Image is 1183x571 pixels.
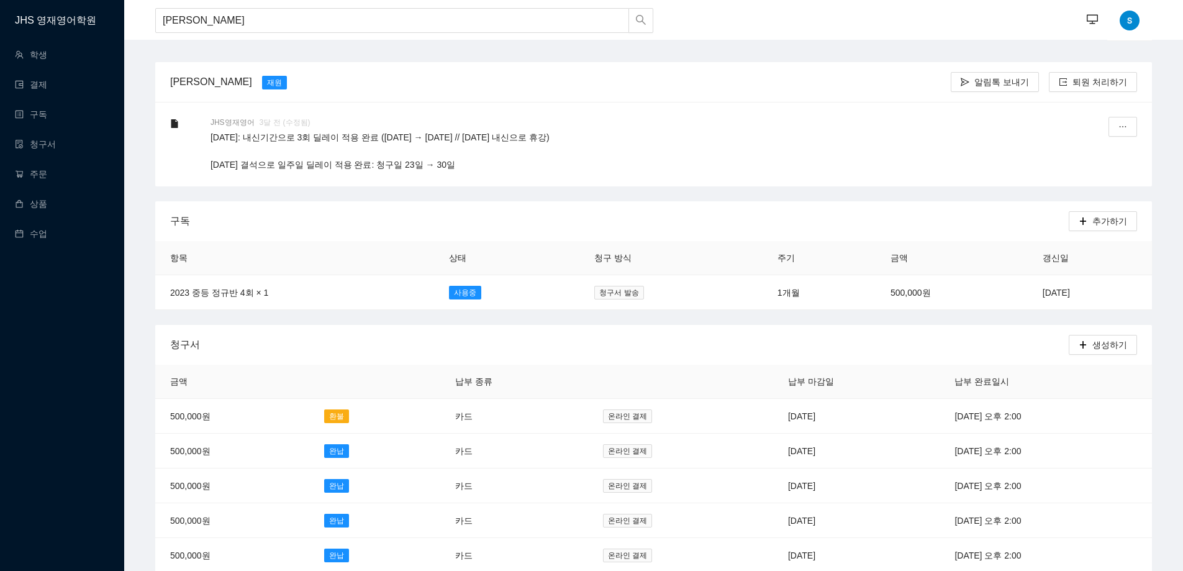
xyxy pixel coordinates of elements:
td: 카드 [440,399,588,434]
a: file-done청구서 [15,139,56,149]
td: [DATE] [1028,275,1152,310]
span: 사용중 [449,286,481,299]
td: [DATE] [773,503,940,538]
div: 구독 [170,203,1069,239]
span: 추가하기 [1092,214,1127,228]
span: 완납 [324,479,349,493]
span: 알림톡 보내기 [974,75,1029,89]
button: send알림톡 보내기 [951,72,1039,92]
input: 학생명 또는 보호자 핸드폰번호로 검색하세요 [155,8,629,33]
span: 온라인 결제 [603,479,652,493]
td: 500,000원 [155,434,309,468]
a: shopping상품 [15,199,47,209]
span: 온라인 결제 [603,514,652,528]
a: profile구독 [15,109,47,119]
span: search [635,14,646,27]
span: 청구서 발송 [594,286,643,299]
span: plus [1079,217,1087,227]
span: (수정됨) [283,118,310,127]
td: [DATE] 오후 2:00 [940,468,1152,503]
td: [DATE] [773,434,940,468]
th: 주기 [763,241,876,275]
td: [DATE] 오후 2:00 [940,399,1152,434]
button: desktop [1080,7,1105,32]
div: 청구서 [170,327,1069,362]
td: 500,000원 [155,399,309,434]
td: 1개월 [763,275,876,310]
th: 갱신일 [1028,241,1152,275]
span: 온라인 결제 [603,409,652,423]
button: plus추가하기 [1069,211,1137,231]
span: 3달 전 [260,118,281,127]
span: 완납 [324,444,349,458]
th: 납부 마감일 [773,365,940,399]
a: calendar수업 [15,229,47,239]
button: ellipsis [1108,117,1137,137]
span: export [1059,78,1067,88]
td: 500,000원 [876,275,1028,310]
img: ACg8ocIFFyN7MIZ-xAE2770f2O1L9brSj9AmsB9szIPYZfUp=s96-c [1120,11,1140,30]
td: 카드 [440,434,588,468]
th: 납부 완료일시 [940,365,1152,399]
span: 온라인 결제 [603,444,652,458]
a: wallet결제 [15,80,47,89]
button: search [628,8,653,33]
span: desktop [1087,14,1098,27]
th: 금액 [876,241,1028,275]
th: 금액 [155,365,309,399]
a: team학생 [15,50,47,60]
span: send [961,78,969,88]
span: 생성하기 [1092,338,1127,352]
td: 2023 중등 정규반 4회 × 1 [155,275,434,310]
td: [DATE] 오후 2:00 [940,434,1152,468]
span: 환불 [324,409,349,423]
p: [DATE]: 내신기간으로 3회 딜레이 적용 완료 ([DATE] → [DATE] // [DATE] 내신으로 휴강) [DATE] 결석으로 일주일 딜레이 적용 완료: 청구일 23... [211,130,1056,171]
th: 항목 [155,241,434,275]
th: 납부 종류 [440,365,588,399]
td: [DATE] [773,468,940,503]
td: [DATE] [773,399,940,434]
a: shopping-cart주문 [15,169,47,179]
button: plus생성하기 [1069,335,1137,355]
span: 퇴원 처리하기 [1072,75,1127,89]
span: file [170,119,179,128]
span: 온라인 결제 [603,549,652,562]
td: 카드 [440,503,588,538]
th: 청구 방식 [579,241,762,275]
span: 완납 [324,514,349,528]
td: 500,000원 [155,468,309,503]
span: ellipsis [1118,122,1127,132]
td: 500,000원 [155,503,309,538]
button: export퇴원 처리하기 [1049,72,1137,92]
td: 카드 [440,468,588,503]
th: 상태 [434,241,580,275]
span: plus [1079,340,1087,350]
span: JHS영재영어 [211,117,260,128]
div: [PERSON_NAME] [165,74,257,89]
span: 완납 [324,549,349,562]
span: 재원 [262,76,287,89]
td: [DATE] 오후 2:00 [940,503,1152,538]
